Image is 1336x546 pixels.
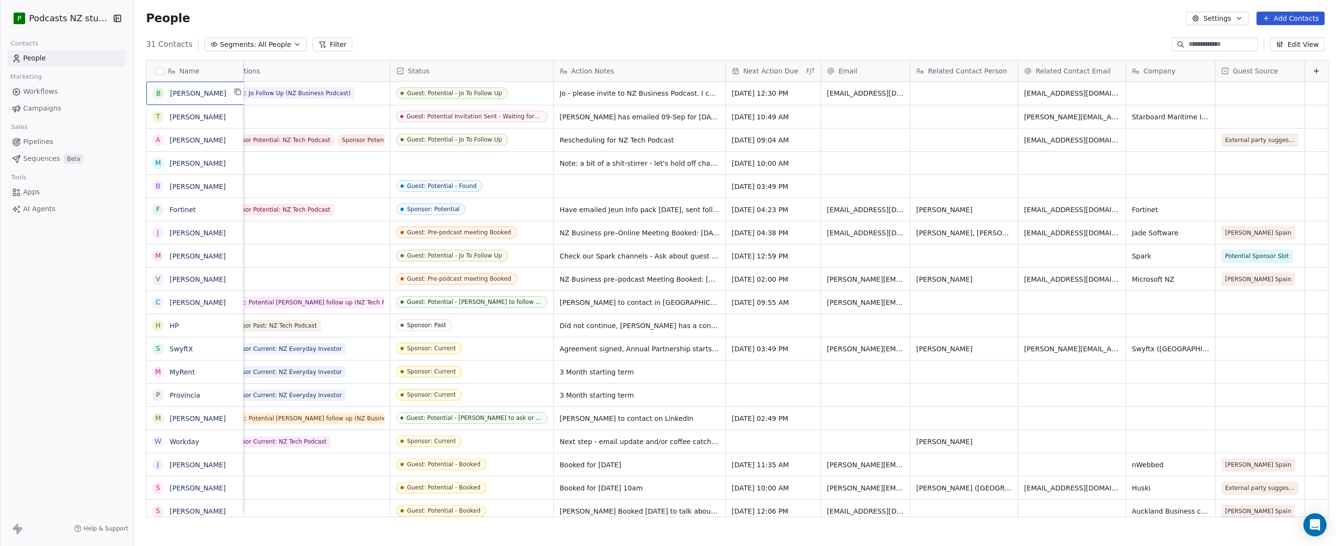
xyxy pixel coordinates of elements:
[407,484,480,491] div: Guest: Potential - Booked
[23,86,58,97] span: Workflows
[1024,205,1120,215] span: [EMAIL_ADDRESS][DOMAIN_NAME]
[1132,506,1209,516] span: Auckland Business chamber
[390,60,553,81] div: Status
[407,229,511,236] div: Guest: Pre-podcast meeting Booked
[560,112,719,122] span: [PERSON_NAME] has emailed 09-Sep for [DATE][DATE]
[732,274,815,284] span: [DATE] 02:00 PM
[408,66,430,76] span: Status
[224,297,384,308] span: Guest: Potential [PERSON_NAME] follow up (NZ Tech Podcast)
[170,415,226,422] a: [PERSON_NAME]
[258,40,291,50] span: All People
[910,60,1018,81] div: Related Contact Person
[732,460,815,470] span: [DATE] 11:35 AM
[170,368,195,376] a: MyRent
[732,414,815,423] span: [DATE] 02:49 PM
[170,183,226,190] a: [PERSON_NAME]
[12,10,106,27] button: PPodcasts NZ studio
[156,390,160,400] div: P
[224,413,384,424] span: Guest: Potential [PERSON_NAME] follow up (NZ Business Podcast)
[170,275,226,283] a: [PERSON_NAME]
[407,183,476,189] div: Guest: Potential - Found
[407,322,446,329] div: Sponsor: Past
[732,88,815,98] span: [DATE] 12:30 PM
[155,367,161,377] div: M
[827,88,904,98] span: [EMAIL_ADDRESS][DOMAIN_NAME]
[407,368,456,375] div: Sponsor: Current
[928,66,1007,76] span: Related Contact Person
[1024,344,1120,354] span: [PERSON_NAME][EMAIL_ADDRESS]
[407,136,502,143] div: Guest: Potential - Jo To Follow Up
[407,252,502,259] div: Guest: Potential - Jo To Follow Up
[1024,483,1120,493] span: [EMAIL_ADDRESS][DOMAIN_NAME]
[407,206,460,213] div: Sponsor: Potential
[560,367,719,377] span: 3 Month starting term
[155,251,161,261] div: M
[156,297,160,307] div: C
[806,67,815,75] span: FJT
[1256,12,1324,25] button: Add Contacts
[916,274,1012,284] span: [PERSON_NAME]
[1024,88,1120,98] span: [EMAIL_ADDRESS][DOMAIN_NAME]
[1132,251,1209,261] span: Spark
[827,205,904,215] span: [EMAIL_ADDRESS][DOMAIN_NAME]
[146,11,190,26] span: People
[407,299,542,305] div: Guest: Potential - [PERSON_NAME] to follow up
[827,274,904,284] span: [PERSON_NAME][EMAIL_ADDRESS][PERSON_NAME][DOMAIN_NAME]
[732,298,815,307] span: [DATE] 09:55 AM
[407,507,480,514] div: Guest: Potential - Booked
[1132,228,1209,238] span: Jade Software
[732,205,815,215] span: [DATE] 04:23 PM
[560,321,719,330] span: Did not continue, [PERSON_NAME] has a contact
[146,39,192,50] span: 31 Contacts
[407,461,480,468] div: Guest: Potential - Booked
[916,483,1012,493] span: [PERSON_NAME] ([GEOGRAPHIC_DATA])
[23,187,40,197] span: Apps
[156,506,160,516] div: S
[916,344,1012,354] span: [PERSON_NAME]
[1225,228,1291,238] span: [PERSON_NAME] Spain
[1215,60,1304,81] div: Guest Source
[821,60,910,81] div: Email
[827,460,904,470] span: [PERSON_NAME][EMAIL_ADDRESS][PERSON_NAME][DOMAIN_NAME]
[838,66,857,76] span: Email
[170,229,226,237] a: [PERSON_NAME]
[827,506,904,516] span: [EMAIL_ADDRESS][DOMAIN_NAME]
[157,228,159,238] div: J
[726,60,820,81] div: Next Action DueFJT
[156,320,161,330] div: H
[1024,228,1120,238] span: [EMAIL_ADDRESS][DOMAIN_NAME]
[23,53,46,63] span: People
[170,322,179,330] a: HP
[170,438,199,445] a: Workday
[732,506,815,516] span: [DATE] 12:06 PM
[1225,274,1291,284] span: [PERSON_NAME] Spain
[560,344,719,354] span: Agreement signed, Annual Partnership starts [DATE], Invoice to be sent
[554,60,725,81] div: Action Notes
[1132,460,1209,470] span: nWebbed
[916,437,1012,446] span: [PERSON_NAME]
[916,228,1012,238] span: [PERSON_NAME], [PERSON_NAME]
[407,438,456,445] div: Sponsor: Current
[156,181,160,191] div: B
[1132,112,1209,122] span: Starboard Maritime Intelligence
[8,50,126,66] a: People
[560,506,719,516] span: [PERSON_NAME] Booked [DATE] to talk about new Auckland Innovation & Technology Alliance + Aucklan...
[1225,135,1294,145] span: External party suggestion
[23,154,60,164] span: Sequences
[1225,460,1291,470] span: [PERSON_NAME] Spain
[6,36,43,51] span: Contacts
[146,60,243,81] div: Name
[218,60,390,81] div: Actions
[827,483,904,493] span: [PERSON_NAME][EMAIL_ADDRESS][DOMAIN_NAME]
[732,158,815,168] span: [DATE] 10:00 AM
[1024,112,1120,122] span: [PERSON_NAME][EMAIL_ADDRESS][DOMAIN_NAME]
[406,415,542,421] div: Guest: Potential - [PERSON_NAME] to ask or action
[1225,251,1289,261] span: Potential Sponsor Slot
[155,413,161,423] div: M
[8,151,126,167] a: SequencesBeta
[170,89,226,97] a: [PERSON_NAME]
[29,12,110,25] span: Podcasts NZ studio
[560,135,719,145] span: Rescheduling for NZ Tech Podcast
[1143,66,1176,76] span: Company
[1270,38,1324,51] button: Edit View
